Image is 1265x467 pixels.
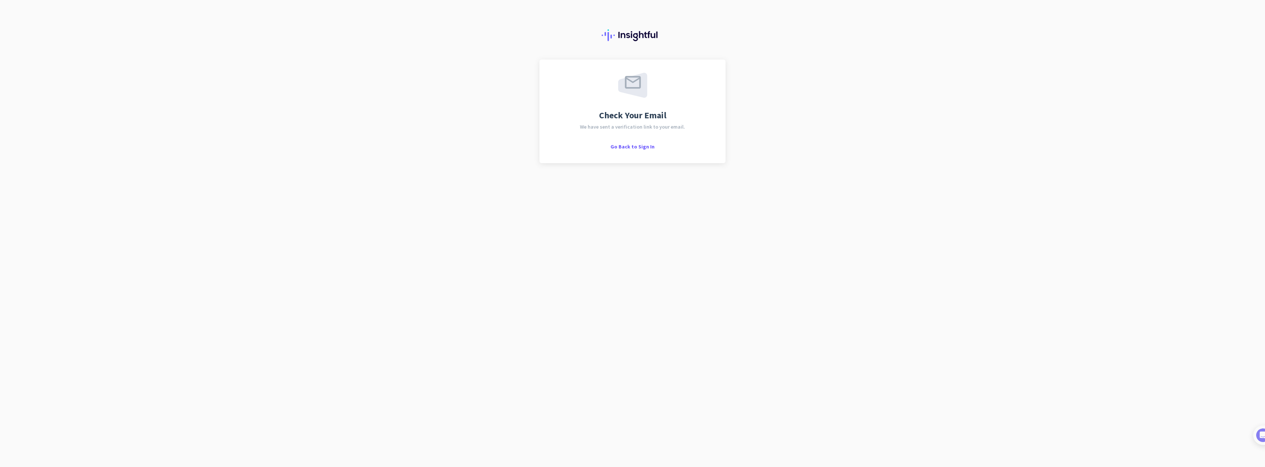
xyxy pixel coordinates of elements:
[580,124,685,129] span: We have sent a verification link to your email.
[610,143,655,150] span: Go Back to Sign In
[602,29,663,41] img: Insightful
[618,73,647,98] img: email-sent
[599,111,666,120] span: Check Your Email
